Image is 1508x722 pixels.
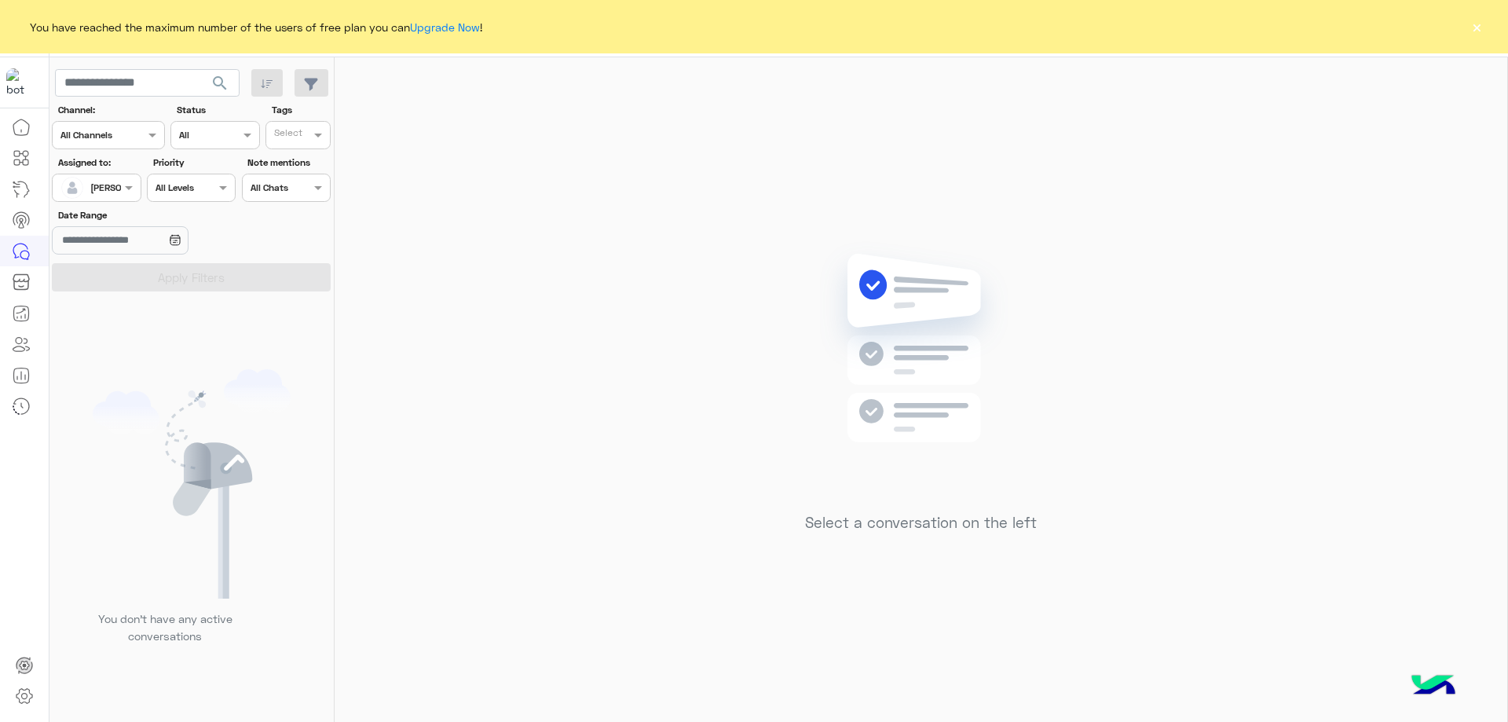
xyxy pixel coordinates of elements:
[86,610,244,644] p: You don’t have any active conversations
[58,103,163,117] label: Channel:
[807,241,1034,502] img: no messages
[247,156,328,170] label: Note mentions
[153,156,234,170] label: Priority
[52,263,331,291] button: Apply Filters
[1406,659,1461,714] img: hulul-logo.png
[272,103,329,117] label: Tags
[1469,19,1484,35] button: ×
[177,103,258,117] label: Status
[6,68,35,97] img: 713415422032625
[805,514,1037,532] h5: Select a conversation on the left
[30,19,482,35] span: You have reached the maximum number of the users of free plan you can !
[210,74,229,93] span: search
[272,126,302,144] div: Select
[93,369,291,599] img: empty users
[410,20,480,34] a: Upgrade Now
[201,69,240,103] button: search
[58,208,234,222] label: Date Range
[58,156,139,170] label: Assigned to:
[61,177,83,199] img: defaultAdmin.png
